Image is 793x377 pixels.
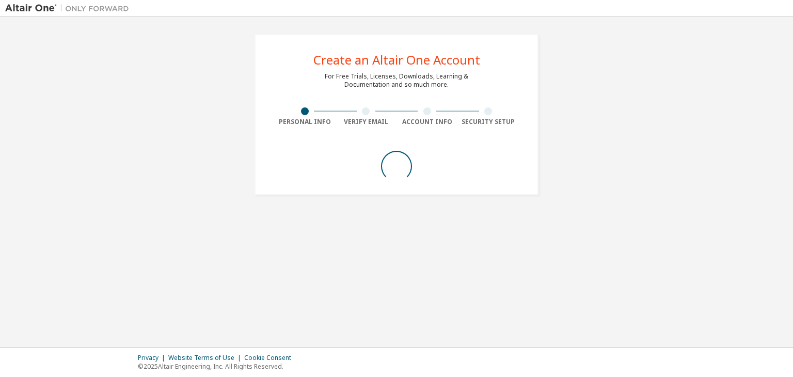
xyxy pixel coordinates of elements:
[138,354,168,362] div: Privacy
[138,362,297,371] p: © 2025 Altair Engineering, Inc. All Rights Reserved.
[5,3,134,13] img: Altair One
[244,354,297,362] div: Cookie Consent
[396,118,458,126] div: Account Info
[336,118,397,126] div: Verify Email
[458,118,519,126] div: Security Setup
[274,118,336,126] div: Personal Info
[168,354,244,362] div: Website Terms of Use
[313,54,480,66] div: Create an Altair One Account
[325,72,468,89] div: For Free Trials, Licenses, Downloads, Learning & Documentation and so much more.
